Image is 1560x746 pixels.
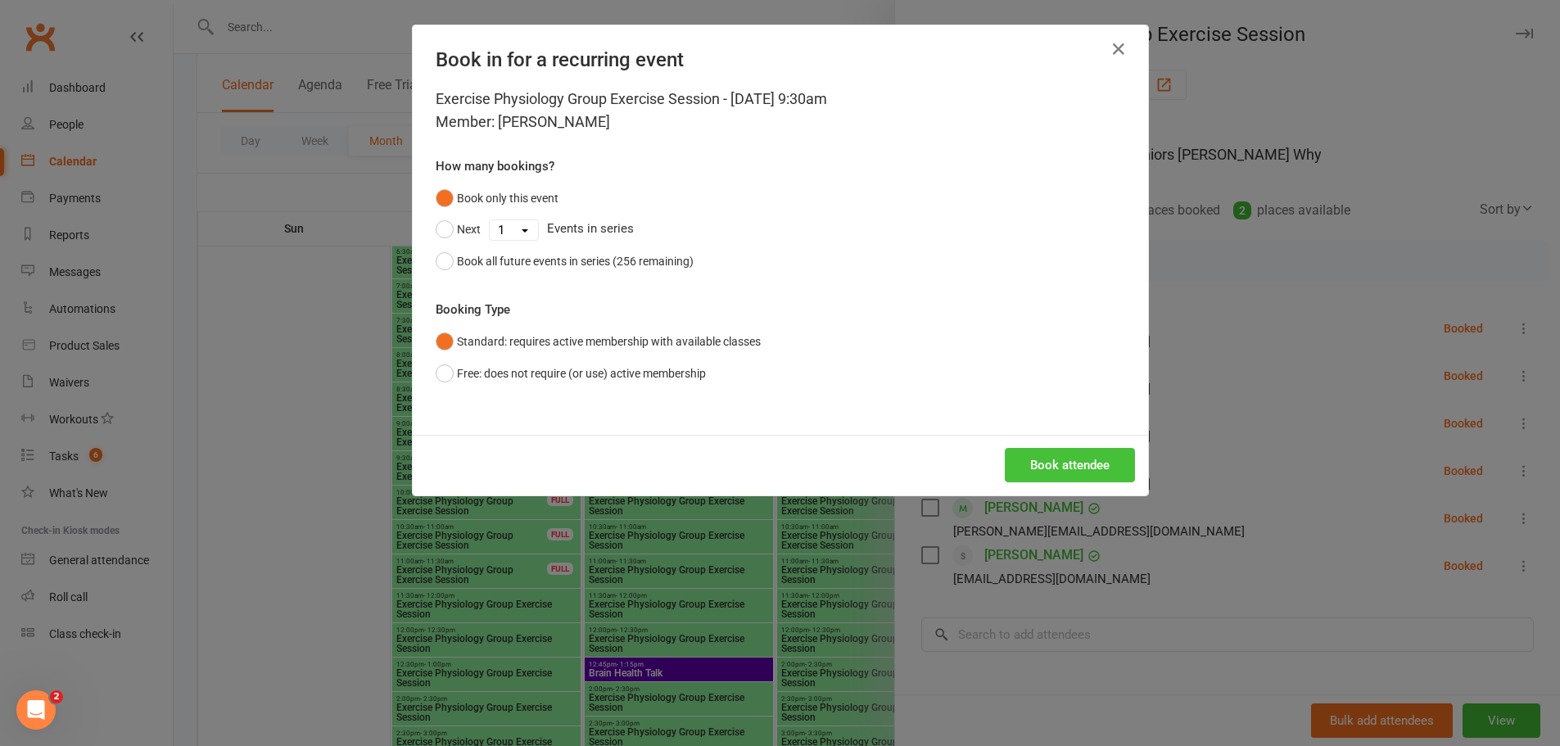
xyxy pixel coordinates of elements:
[436,326,761,357] button: Standard: requires active membership with available classes
[436,88,1125,133] div: Exercise Physiology Group Exercise Session - [DATE] 9:30am Member: [PERSON_NAME]
[1005,448,1135,482] button: Book attendee
[436,300,510,319] label: Booking Type
[436,214,1125,245] div: Events in series
[436,156,554,176] label: How many bookings?
[50,690,63,703] span: 2
[436,358,706,389] button: Free: does not require (or use) active membership
[436,246,694,277] button: Book all future events in series (256 remaining)
[1106,36,1132,62] button: Close
[436,214,481,245] button: Next
[436,183,558,214] button: Book only this event
[436,48,1125,71] h4: Book in for a recurring event
[16,690,56,730] iframe: Intercom live chat
[457,252,694,270] div: Book all future events in series (256 remaining)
